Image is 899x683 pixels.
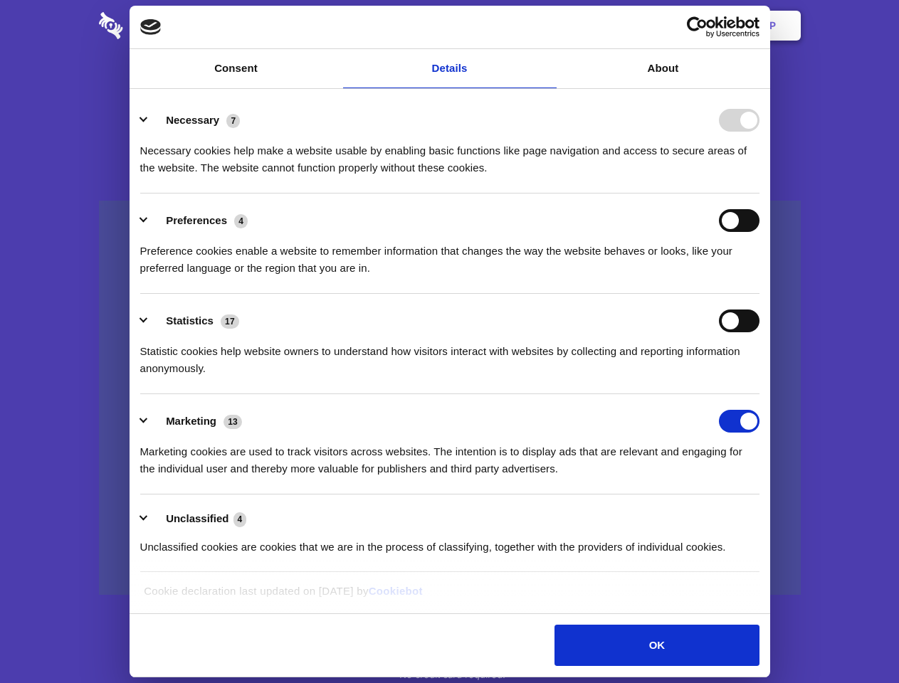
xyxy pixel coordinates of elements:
span: 4 [233,512,247,526]
a: Cookiebot [369,585,423,597]
label: Necessary [166,114,219,126]
label: Statistics [166,314,214,327]
a: Usercentrics Cookiebot - opens in a new window [635,16,759,38]
a: Wistia video thumbnail [99,201,801,595]
div: Marketing cookies are used to track visitors across websites. The intention is to display ads tha... [140,433,759,477]
a: Login [646,4,708,48]
button: Statistics (17) [140,309,248,332]
button: OK [554,625,759,666]
img: logo [140,19,162,35]
span: 4 [234,214,248,228]
div: Unclassified cookies are cookies that we are in the process of classifying, together with the pro... [140,528,759,556]
a: About [557,49,770,88]
div: Necessary cookies help make a website usable by enabling basic functions like page navigation and... [140,132,759,176]
h1: Eliminate Slack Data Loss. [99,64,801,115]
button: Necessary (7) [140,109,249,132]
label: Marketing [166,415,216,427]
span: 13 [224,415,242,429]
a: Contact [577,4,643,48]
button: Preferences (4) [140,209,257,232]
a: Details [343,49,557,88]
div: Preference cookies enable a website to remember information that changes the way the website beha... [140,232,759,277]
img: logo-wordmark-white-trans-d4663122ce5f474addd5e946df7df03e33cb6a1c49d2221995e7729f52c070b2.svg [99,12,221,39]
button: Marketing (13) [140,410,251,433]
label: Preferences [166,214,227,226]
span: 17 [221,314,239,329]
div: Cookie declaration last updated on [DATE] by [133,583,766,610]
a: Pricing [418,4,480,48]
span: 7 [226,114,240,128]
button: Unclassified (4) [140,510,256,528]
h4: Auto-redaction of sensitive data, encrypted data sharing and self-destructing private chats. Shar... [99,129,801,176]
div: Statistic cookies help website owners to understand how visitors interact with websites by collec... [140,332,759,377]
iframe: Drift Widget Chat Controller [828,612,882,666]
a: Consent [130,49,343,88]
